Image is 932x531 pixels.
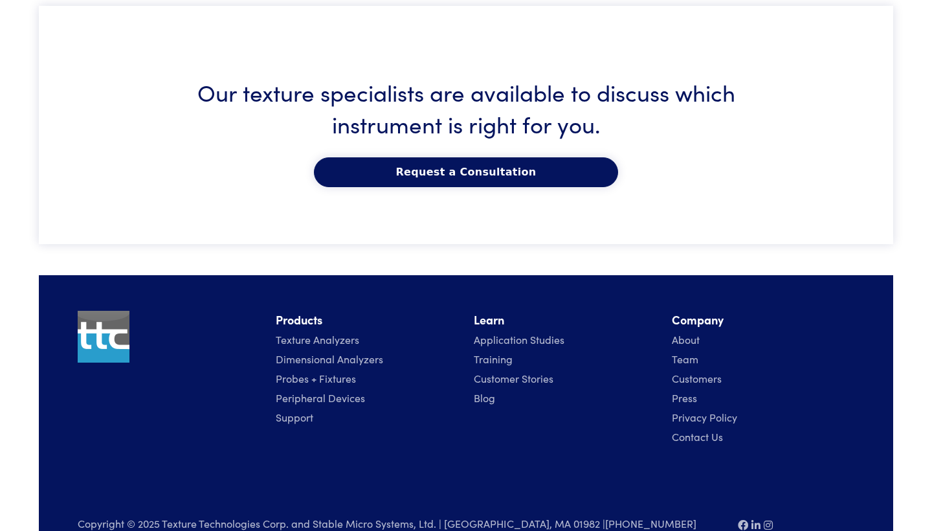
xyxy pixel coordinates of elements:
li: Company [672,311,854,330]
a: Texture Analyzers [276,332,359,346]
a: Press [672,390,697,405]
a: Customer Stories [474,371,553,385]
img: ttc_logo_1x1_v1.0.png [78,311,129,363]
a: About [672,332,700,346]
li: Products [276,311,458,330]
a: Support [276,410,313,424]
button: Request a Consultation [314,157,618,187]
a: Peripheral Devices [276,390,365,405]
li: Learn [474,311,656,330]
a: Privacy Policy [672,410,737,424]
a: [PHONE_NUMBER] [605,516,696,530]
h3: Our texture specialists are available to discuss which instrument is right for you. [162,63,770,152]
a: Dimensional Analyzers [276,352,383,366]
a: Training [474,352,513,366]
a: Blog [474,390,495,405]
a: Probes + Fixtures [276,371,356,385]
a: Customers [672,371,722,385]
a: Contact Us [672,429,723,444]
a: Application Studies [474,332,564,346]
a: Team [672,352,698,366]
